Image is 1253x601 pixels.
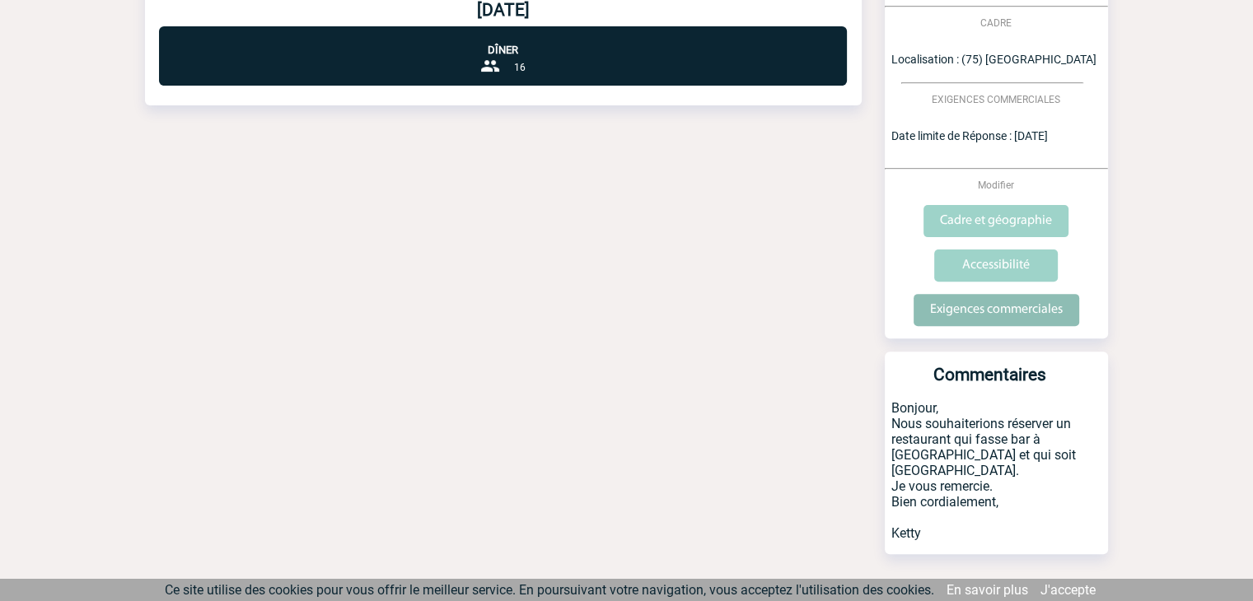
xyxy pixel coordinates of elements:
span: EXIGENCES COMMERCIALES [932,94,1060,105]
img: group-24-px-b.png [480,56,500,76]
span: 16 [513,62,525,73]
a: En savoir plus [947,582,1028,598]
p: Bonjour, Nous souhaiterions réserver un restaurant qui fasse bar à [GEOGRAPHIC_DATA] et qui soit ... [885,400,1108,554]
span: Localisation : (75) [GEOGRAPHIC_DATA] [891,53,1096,66]
input: Cadre et géographie [923,205,1068,237]
input: Accessibilité [934,249,1058,282]
span: CADRE [980,17,1012,29]
span: Date limite de Réponse : [DATE] [891,129,1048,142]
input: Exigences commerciales [914,294,1079,326]
p: Dîner [159,26,847,56]
span: Modifier [978,179,1014,191]
span: Ce site utilise des cookies pour vous offrir le meilleur service. En poursuivant votre navigation... [165,582,934,598]
a: J'accepte [1040,582,1096,598]
h3: Commentaires [891,365,1088,400]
